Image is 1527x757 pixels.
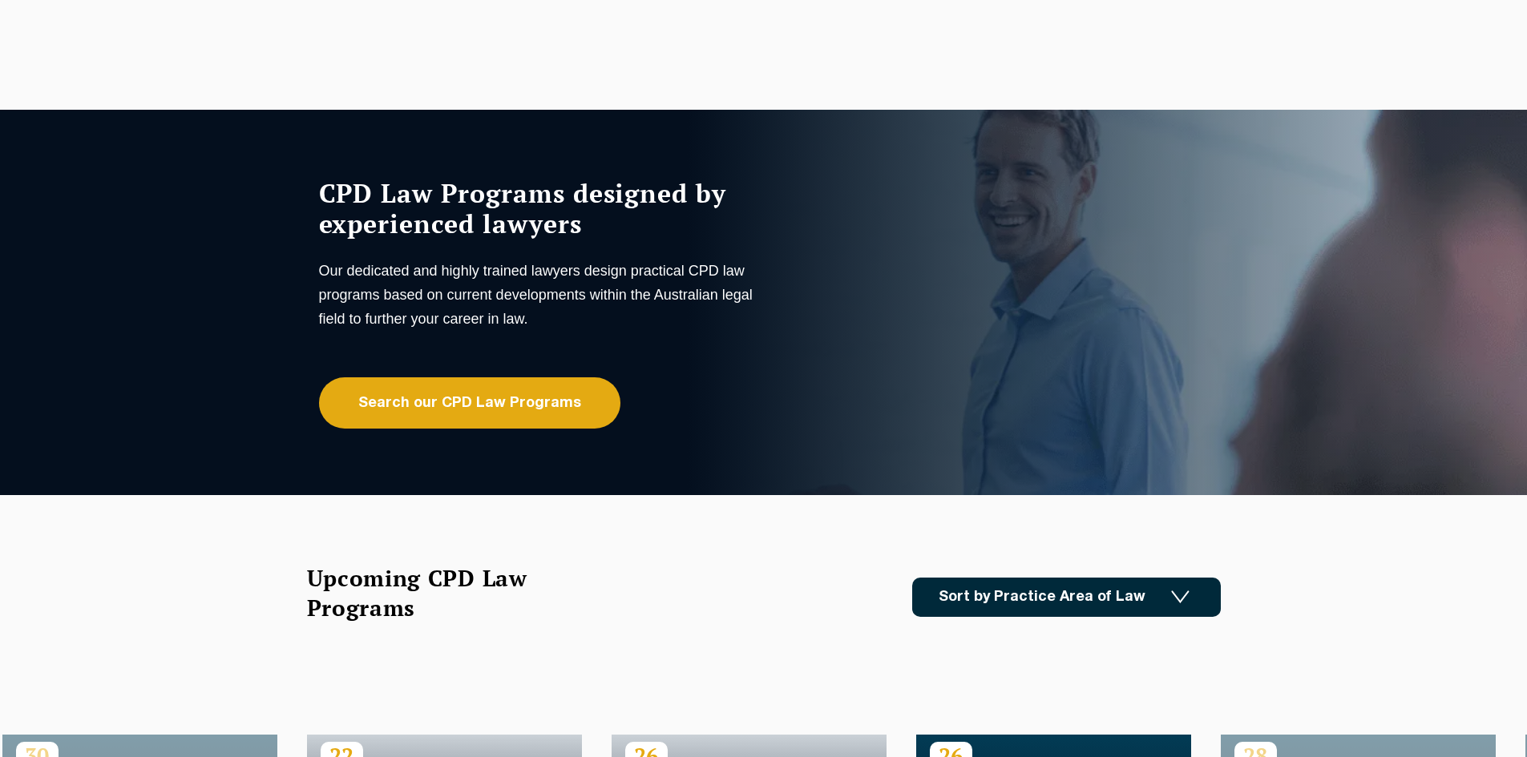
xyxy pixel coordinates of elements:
[319,178,760,239] h1: CPD Law Programs designed by experienced lawyers
[319,377,620,429] a: Search our CPD Law Programs
[1171,590,1190,604] img: Icon
[307,563,568,622] h2: Upcoming CPD Law Programs
[319,259,760,331] p: Our dedicated and highly trained lawyers design practical CPD law programs based on current devel...
[912,578,1221,617] a: Sort by Practice Area of Law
